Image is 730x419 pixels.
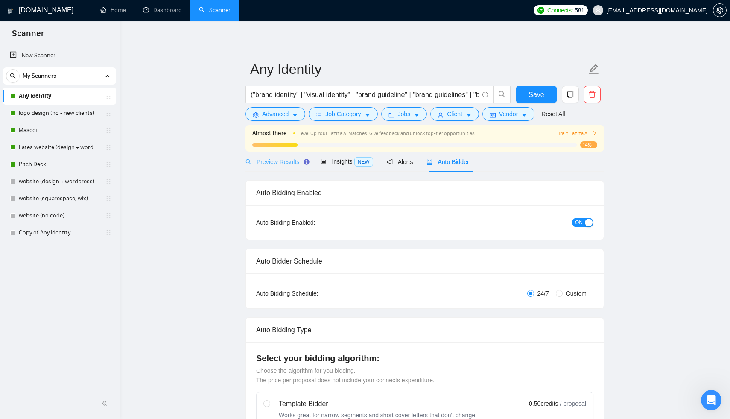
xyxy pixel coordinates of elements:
[105,161,112,168] span: holder
[580,141,597,148] span: 14%
[575,218,583,227] span: ON
[563,289,590,298] span: Custom
[562,86,579,103] button: copy
[592,131,597,136] span: right
[250,59,587,80] input: Scanner name...
[381,107,427,121] button: folderJobscaret-down
[713,7,727,14] a: setting
[199,6,231,14] a: searchScanner
[23,67,56,85] span: My Scanners
[256,218,368,227] div: Auto Bidding Enabled:
[388,112,394,118] span: folder
[7,4,13,18] img: logo
[105,195,112,202] span: holder
[292,112,298,118] span: caret-down
[19,105,100,122] a: logo design (no - new clients)
[584,91,600,98] span: delete
[534,289,552,298] span: 24/7
[19,190,100,207] a: website (squarespace, wix)
[537,7,544,14] img: upwork-logo.png
[414,112,420,118] span: caret-down
[303,158,310,166] div: Tooltip anchor
[493,86,511,103] button: search
[426,159,432,165] span: robot
[547,6,573,15] span: Connects:
[100,6,126,14] a: homeHome
[558,129,597,138] button: Train Laziza AI
[321,158,327,164] span: area-chart
[541,109,565,119] a: Reset All
[309,107,377,121] button: barsJob Categorycaret-down
[19,88,100,105] a: Any Identity
[256,367,435,384] span: Choose the algorithm for you bidding. The price per proposal does not include your connects expen...
[6,69,20,83] button: search
[521,112,527,118] span: caret-down
[398,109,411,119] span: Jobs
[19,156,100,173] a: Pitch Deck
[252,129,290,138] span: Almost there !
[5,27,51,45] span: Scanner
[19,173,100,190] a: website (design + wordpress)
[701,390,721,410] iframe: Intercom live chat
[595,7,601,13] span: user
[560,399,586,408] span: / proposal
[713,3,727,17] button: setting
[316,112,322,118] span: bars
[256,181,593,205] div: Auto Bidding Enabled
[6,73,19,79] span: search
[447,109,462,119] span: Client
[499,109,518,119] span: Vendor
[387,158,413,165] span: Alerts
[529,399,558,408] span: 0.50 credits
[3,67,116,241] li: My Scanners
[143,6,182,14] a: dashboardDashboard
[588,64,599,75] span: edit
[19,224,100,241] a: Copy of Any Identity
[105,127,112,134] span: holder
[10,47,109,64] a: New Scanner
[105,178,112,185] span: holder
[387,159,393,165] span: notification
[325,109,361,119] span: Job Category
[482,92,488,97] span: info-circle
[426,158,469,165] span: Auto Bidder
[490,112,496,118] span: idcard
[3,47,116,64] li: New Scanner
[298,130,477,136] span: Level Up Your Laziza AI Matches! Give feedback and unlock top-tier opportunities !
[105,229,112,236] span: holder
[245,159,251,165] span: search
[105,144,112,151] span: holder
[105,93,112,100] span: holder
[438,112,444,118] span: user
[19,122,100,139] a: Mascot
[105,212,112,219] span: holder
[253,112,259,118] span: setting
[575,6,584,15] span: 581
[251,89,479,100] input: Search Freelance Jobs...
[256,318,593,342] div: Auto Bidding Type
[529,89,544,100] span: Save
[19,207,100,224] a: website (no code)
[584,86,601,103] button: delete
[562,91,578,98] span: copy
[482,107,534,121] button: idcardVendorcaret-down
[245,158,307,165] span: Preview Results
[279,399,477,409] div: Template Bidder
[494,91,510,98] span: search
[516,86,557,103] button: Save
[245,107,305,121] button: settingAdvancedcaret-down
[262,109,289,119] span: Advanced
[256,289,368,298] div: Auto Bidding Schedule:
[354,157,373,167] span: NEW
[256,249,593,273] div: Auto Bidder Schedule
[466,112,472,118] span: caret-down
[713,7,726,14] span: setting
[105,110,112,117] span: holder
[430,107,479,121] button: userClientcaret-down
[321,158,373,165] span: Insights
[19,139,100,156] a: Lates website (design + wordpress)
[365,112,371,118] span: caret-down
[102,399,110,407] span: double-left
[256,352,593,364] h4: Select your bidding algorithm:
